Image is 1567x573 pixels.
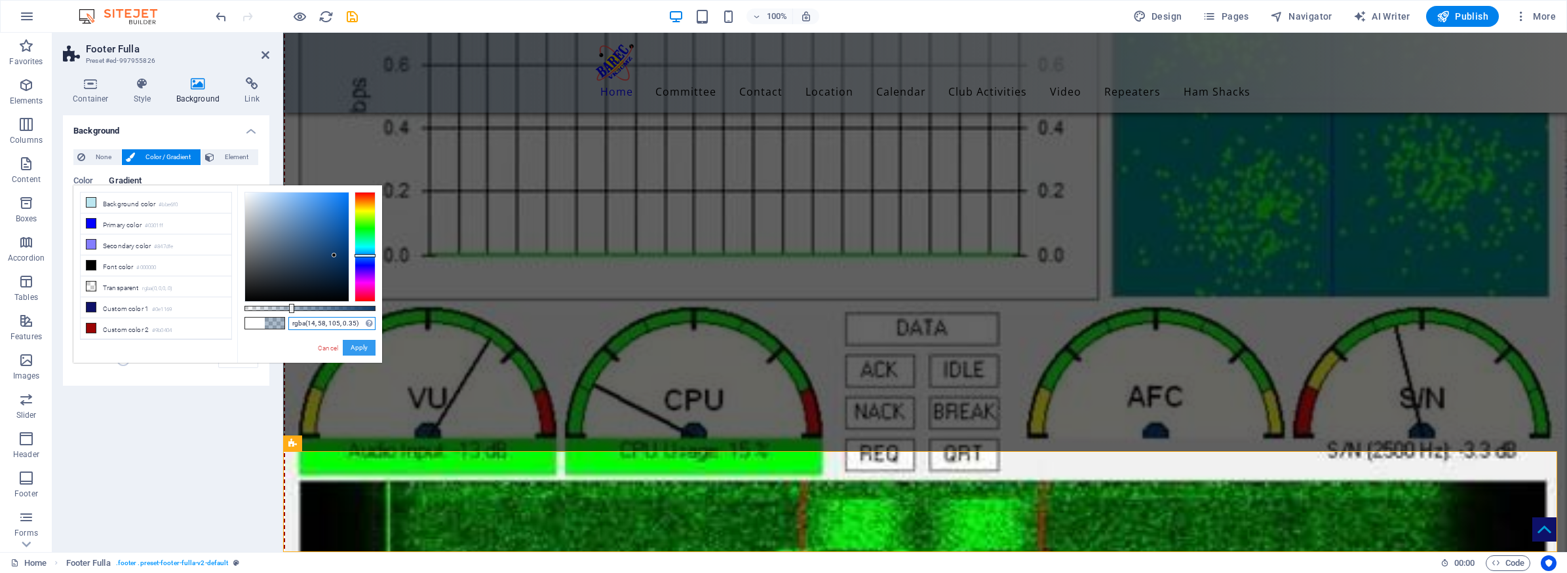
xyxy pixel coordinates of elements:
[292,9,307,24] button: Click here to leave preview mode and continue editing
[86,55,243,67] h3: Preset #ed-997955826
[10,555,47,571] a: Click to cancel selection. Double-click to open Pages
[166,77,235,105] h4: Background
[1486,555,1530,571] button: Code
[344,9,360,24] button: save
[1197,6,1254,27] button: Pages
[63,115,269,139] h4: Background
[89,149,117,165] span: None
[139,149,197,165] span: Color / Gradient
[235,77,269,105] h4: Link
[81,193,231,213] li: Background color
[746,9,793,24] button: 100%
[81,255,231,276] li: Font color
[10,331,42,342] p: Features
[63,77,124,105] h4: Container
[218,149,254,165] span: Element
[73,173,93,191] span: Color
[14,489,38,499] p: Footer
[1509,6,1561,27] button: More
[1515,10,1556,23] span: More
[13,371,40,381] p: Images
[81,213,231,234] li: Primary color
[66,555,111,571] span: Click to select. Double-click to edit
[1348,6,1416,27] button: AI Writer
[1265,6,1338,27] button: Navigator
[154,242,173,251] small: #847dfe
[800,10,812,22] i: On resize automatically adjust zoom level to fit chosen device.
[1426,6,1499,27] button: Publish
[16,410,37,420] p: Slider
[1454,555,1475,571] span: 00 00
[318,9,334,24] button: reload
[201,149,258,165] button: Element
[345,9,360,24] i: Save (Ctrl+S)
[14,528,38,538] p: Forms
[75,9,174,24] img: Editor Logo
[86,43,269,55] h2: Footer Fulla
[124,77,166,105] h4: Style
[13,449,39,460] p: Header
[10,96,43,106] p: Elements
[66,555,240,571] nav: breadcrumb
[16,213,37,224] p: Boxes
[214,9,229,24] i: Undo: Change background color (Ctrl+Z)
[1128,6,1188,27] div: Design (Ctrl+Alt+Y)
[1437,10,1488,23] span: Publish
[1270,10,1332,23] span: Navigator
[81,297,231,318] li: Custom color 1
[319,9,334,24] i: Reload page
[1492,555,1524,571] span: Code
[142,284,173,293] small: rgba(0,0,0,.0)
[1353,10,1410,23] span: AI Writer
[145,221,163,231] small: #0301ff
[14,292,38,303] p: Tables
[343,340,376,356] button: Apply
[73,149,121,165] button: None
[233,559,239,566] i: This element is a customizable preset
[213,9,229,24] button: undo
[265,318,284,329] span: #0e3a69
[81,276,231,297] li: Transparent
[10,135,43,145] p: Columns
[8,253,45,263] p: Accordion
[81,234,231,255] li: Secondary color
[1463,558,1465,568] span: :
[74,356,123,363] label: Duration
[109,173,142,191] span: Gradient
[9,56,43,67] p: Favorites
[159,200,178,210] small: #bbe6f0
[317,343,339,353] a: Cancel
[136,263,156,272] small: #000000
[245,318,265,329] span: #ffffff
[1441,555,1475,571] h6: Session time
[122,149,201,165] button: Color / Gradient
[1133,10,1182,23] span: Design
[81,318,231,339] li: Custom color 2
[116,555,229,571] span: . footer .preset-footer-fulla-v2-default
[766,9,787,24] h6: 100%
[1541,555,1557,571] button: Usercentrics
[12,174,41,185] p: Content
[1203,10,1248,23] span: Pages
[152,326,172,335] small: #9b0404
[152,305,172,314] small: #0e1169
[1128,6,1188,27] button: Design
